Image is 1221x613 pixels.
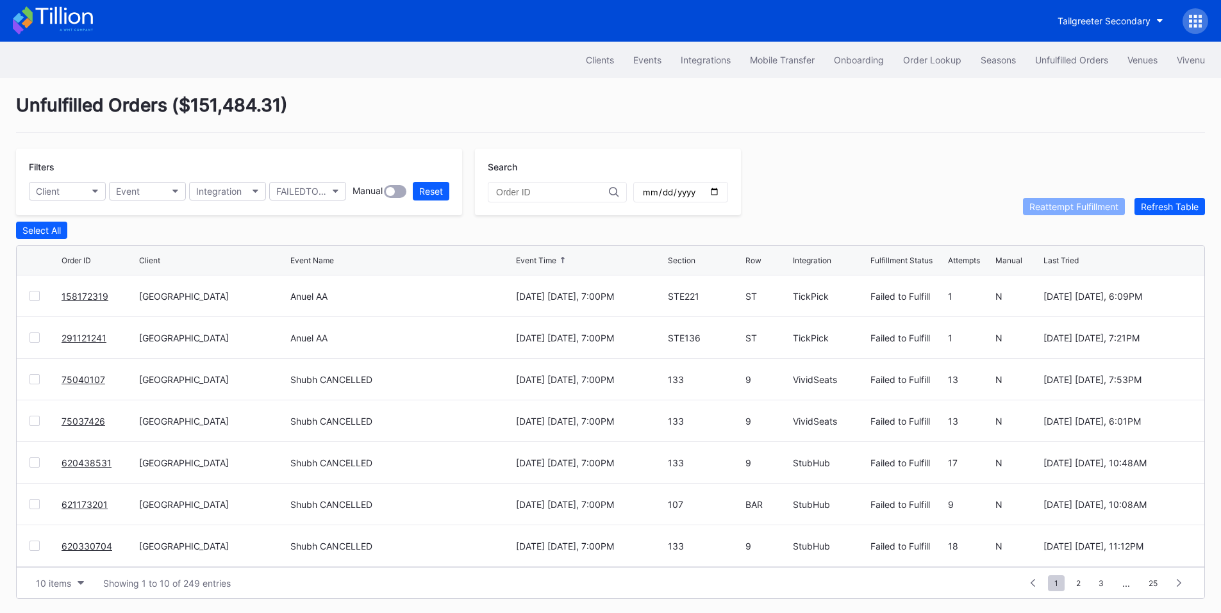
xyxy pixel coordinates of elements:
[745,291,790,302] div: ST
[995,374,1040,385] div: N
[1142,575,1164,591] span: 25
[488,161,728,172] div: Search
[624,48,671,72] button: Events
[745,374,790,385] div: 9
[1177,54,1205,65] div: Vivenu
[1043,374,1192,385] div: [DATE] [DATE], 7:53PM
[62,256,91,265] div: Order ID
[671,48,740,72] button: Integrations
[1035,54,1108,65] div: Unfulfilled Orders
[16,94,1205,133] div: Unfulfilled Orders ( $151,484.31 )
[824,48,893,72] button: Onboarding
[16,222,67,239] button: Select All
[995,416,1040,427] div: N
[62,374,105,385] a: 75040107
[139,332,287,343] div: [GEOGRAPHIC_DATA]
[516,541,664,552] div: [DATE] [DATE], 7:00PM
[870,457,945,468] div: Failed to Fulfill
[870,256,933,265] div: Fulfillment Status
[62,291,108,302] a: 158172319
[139,291,287,302] div: [GEOGRAPHIC_DATA]
[1026,48,1118,72] a: Unfulfilled Orders
[290,416,372,427] div: Shubh CANCELLED
[668,291,742,302] div: STE221
[995,332,1040,343] div: N
[1043,499,1192,510] div: [DATE] [DATE], 10:08AM
[948,541,992,552] div: 18
[22,225,61,236] div: Select All
[290,291,328,302] div: Anuel AA
[29,575,90,592] button: 10 items
[1043,332,1192,343] div: [DATE] [DATE], 7:21PM
[995,457,1040,468] div: N
[1048,575,1065,591] span: 1
[62,541,112,552] a: 620330704
[139,374,287,385] div: [GEOGRAPHIC_DATA]
[516,416,664,427] div: [DATE] [DATE], 7:00PM
[793,256,831,265] div: Integration
[948,332,992,343] div: 1
[948,457,992,468] div: 17
[353,185,383,198] div: Manual
[793,374,867,385] div: VividSeats
[516,499,664,510] div: [DATE] [DATE], 7:00PM
[745,541,790,552] div: 9
[948,499,992,510] div: 9
[419,186,443,197] div: Reset
[116,186,140,197] div: Event
[668,416,742,427] div: 133
[586,54,614,65] div: Clients
[668,499,742,510] div: 107
[29,182,106,200] button: Client
[1058,15,1150,26] div: Tailgreeter Secondary
[1113,578,1140,589] div: ...
[196,186,242,197] div: Integration
[870,332,945,343] div: Failed to Fulfill
[290,332,328,343] div: Anuel AA
[1070,575,1087,591] span: 2
[62,457,112,468] a: 620438531
[1043,256,1079,265] div: Last Tried
[1048,9,1173,33] button: Tailgreeter Secondary
[516,291,664,302] div: [DATE] [DATE], 7:00PM
[948,416,992,427] div: 13
[1141,201,1199,212] div: Refresh Table
[413,182,449,200] button: Reset
[948,291,992,302] div: 1
[290,541,372,552] div: Shubh CANCELLED
[36,186,60,197] div: Client
[870,416,945,427] div: Failed to Fulfill
[745,416,790,427] div: 9
[750,54,815,65] div: Mobile Transfer
[633,54,661,65] div: Events
[139,416,287,427] div: [GEOGRAPHIC_DATA]
[1118,48,1167,72] button: Venues
[745,256,761,265] div: Row
[740,48,824,72] button: Mobile Transfer
[668,541,742,552] div: 133
[290,457,372,468] div: Shubh CANCELLED
[793,332,867,343] div: TickPick
[1043,291,1192,302] div: [DATE] [DATE], 6:09PM
[290,499,372,510] div: Shubh CANCELLED
[139,457,287,468] div: [GEOGRAPHIC_DATA]
[793,416,867,427] div: VividSeats
[793,541,867,552] div: StubHub
[62,499,108,510] a: 621173201
[971,48,1026,72] button: Seasons
[1043,457,1192,468] div: [DATE] [DATE], 10:48AM
[870,291,945,302] div: Failed to Fulfill
[36,578,71,589] div: 10 items
[995,499,1040,510] div: N
[496,187,609,197] input: Order ID
[1167,48,1215,72] button: Vivenu
[870,541,945,552] div: Failed to Fulfill
[139,256,160,265] div: Client
[290,374,372,385] div: Shubh CANCELLED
